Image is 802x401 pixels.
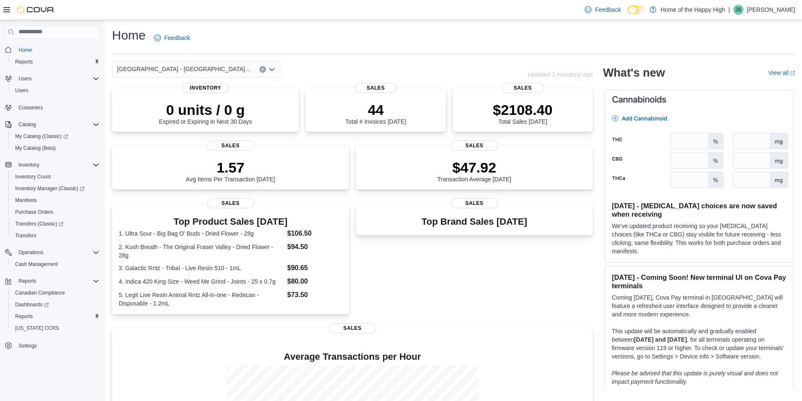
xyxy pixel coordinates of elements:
[12,323,99,333] span: Washington CCRS
[15,160,99,170] span: Inventory
[5,40,99,374] nav: Complex example
[12,207,99,217] span: Purchase Orders
[12,131,72,141] a: My Catalog (Classic)
[628,5,645,14] input: Dark Mode
[12,85,32,96] a: Users
[19,75,32,82] span: Users
[12,85,99,96] span: Users
[634,336,687,343] strong: [DATE] and [DATE]
[186,159,275,183] div: Avg Items Per Transaction [DATE]
[287,290,342,300] dd: $73.50
[15,197,37,204] span: Manifests
[19,162,39,168] span: Inventory
[15,160,43,170] button: Inventory
[19,249,43,256] span: Operations
[2,44,103,56] button: Home
[2,73,103,85] button: Users
[612,273,786,290] h3: [DATE] - Coming Soon! New terminal UI on Cova Pay terminals
[528,71,593,78] p: Updated 1 minute(s) ago
[8,299,103,311] a: Dashboards
[12,311,36,321] a: Reports
[2,339,103,351] button: Settings
[119,264,284,272] dt: 3. Galactic Rntz - Tribal - Live Resin 510 - 1mL
[8,171,103,183] button: Inventory Count
[186,159,275,176] p: 1.57
[12,300,52,310] a: Dashboards
[612,327,786,361] p: This update will be automatically and gradually enabled between , for all terminals operating on ...
[15,58,33,65] span: Reports
[451,141,498,151] span: Sales
[12,195,40,205] a: Manifests
[8,230,103,242] button: Transfers
[12,288,99,298] span: Canadian Compliance
[19,47,32,53] span: Home
[207,141,254,151] span: Sales
[8,183,103,194] a: Inventory Manager (Classic)
[159,101,252,118] p: 0 units / 0 g
[12,195,99,205] span: Manifests
[12,183,99,194] span: Inventory Manager (Classic)
[151,29,193,46] a: Feedback
[733,5,743,15] div: Jack Sharp
[8,56,103,68] button: Reports
[12,259,61,269] a: Cash Management
[12,172,99,182] span: Inventory Count
[15,87,28,94] span: Users
[15,325,59,332] span: [US_STATE] CCRS
[12,131,99,141] span: My Catalog (Classic)
[8,258,103,270] button: Cash Management
[15,209,53,215] span: Purchase Orders
[493,101,553,125] div: Total Sales [DATE]
[19,121,36,128] span: Catalog
[15,185,85,192] span: Inventory Manager (Classic)
[15,120,99,130] span: Catalog
[421,217,527,227] h3: Top Brand Sales [DATE]
[612,222,786,255] p: We've updated product receiving so your [MEDICAL_DATA] choices (like THCa or CBG) stay visible fo...
[19,343,37,349] span: Settings
[345,101,406,125] div: Total # Invoices [DATE]
[15,247,99,258] span: Operations
[15,276,99,286] span: Reports
[437,159,512,176] p: $47.92
[12,219,67,229] a: Transfers (Classic)
[502,83,544,93] span: Sales
[2,119,103,130] button: Catalog
[19,278,36,284] span: Reports
[2,247,103,258] button: Operations
[164,34,190,42] span: Feedback
[8,206,103,218] button: Purchase Orders
[8,311,103,322] button: Reports
[112,27,146,44] h1: Home
[269,66,275,73] button: Open list of options
[207,198,254,208] span: Sales
[2,101,103,114] button: Customers
[595,5,621,14] span: Feedback
[15,220,64,227] span: Transfers (Classic)
[117,64,251,74] span: [GEOGRAPHIC_DATA] - [GEOGRAPHIC_DATA] - Fire & Flower
[8,130,103,142] a: My Catalog (Classic)
[12,311,99,321] span: Reports
[581,1,624,18] a: Feedback
[12,143,99,153] span: My Catalog (Beta)
[15,102,99,113] span: Customers
[12,172,54,182] a: Inventory Count
[8,194,103,206] button: Manifests
[19,104,43,111] span: Customers
[15,261,58,268] span: Cash Management
[8,287,103,299] button: Canadian Compliance
[15,45,99,55] span: Home
[12,323,62,333] a: [US_STATE] CCRS
[15,74,99,84] span: Users
[119,277,284,286] dt: 4. Indica 420 King Size - Weed Me Grind - Joints - 25 x 0.7g
[451,198,498,208] span: Sales
[287,263,342,273] dd: $90.65
[15,341,40,351] a: Settings
[493,101,553,118] p: $2108.40
[12,219,99,229] span: Transfers (Classic)
[15,120,39,130] button: Catalog
[12,183,88,194] a: Inventory Manager (Classic)
[15,103,46,113] a: Customers
[15,74,35,84] button: Users
[287,242,342,252] dd: $94.50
